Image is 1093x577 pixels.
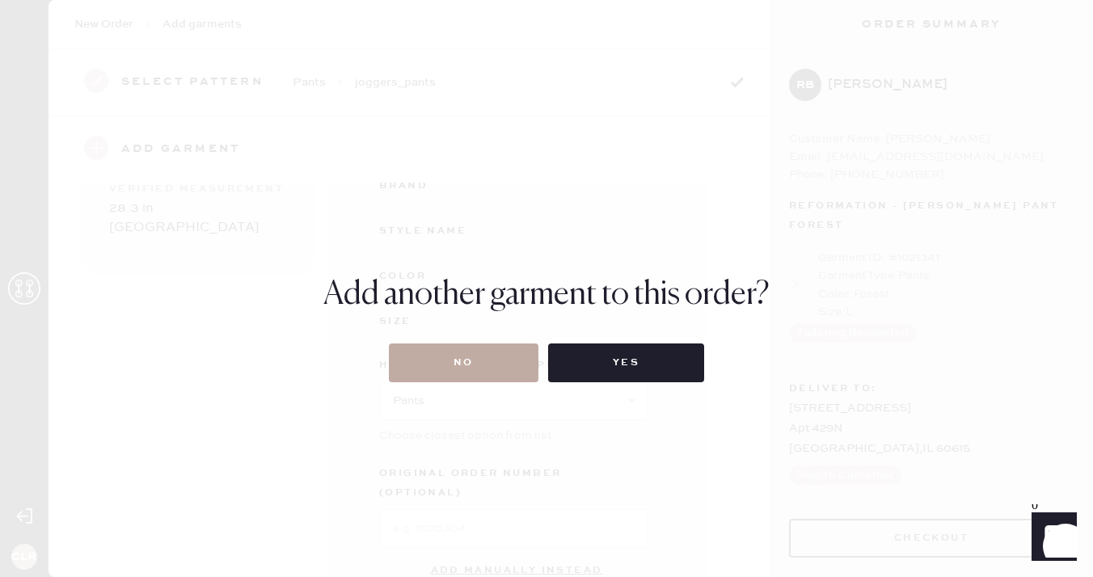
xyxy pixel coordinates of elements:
h1: Add another garment to this order? [323,276,770,314]
button: No [389,343,538,382]
button: Yes [548,343,704,382]
iframe: Front Chat [1016,504,1086,574]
